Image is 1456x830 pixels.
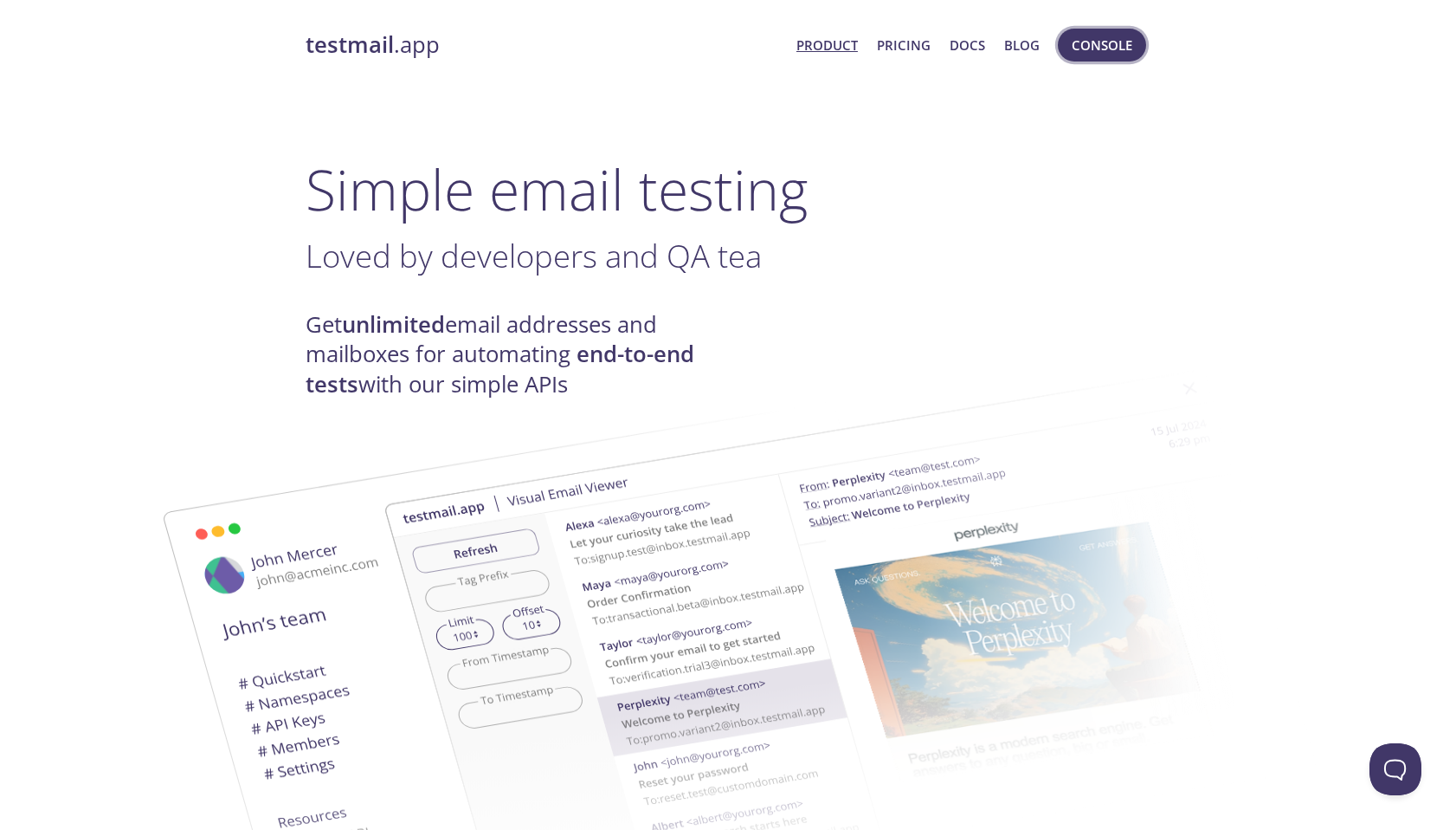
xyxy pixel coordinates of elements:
[950,34,985,56] a: Docs
[1004,34,1040,56] a: Blog
[306,30,783,60] a: testmail.app
[306,339,694,399] strong: end-to-end tests
[1072,34,1132,56] span: Console
[306,156,1150,223] h1: Simple email testing
[306,29,394,60] strong: testmail
[1369,743,1421,795] iframe: Help Scout Beacon - Open
[877,34,931,56] a: Pricing
[306,234,762,277] span: Loved by developers and QA tea
[1058,29,1146,62] button: Console
[342,309,445,340] strong: unlimited
[796,34,858,56] a: Product
[306,310,728,399] h4: Get email addresses and mailboxes for automating with our simple APIs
